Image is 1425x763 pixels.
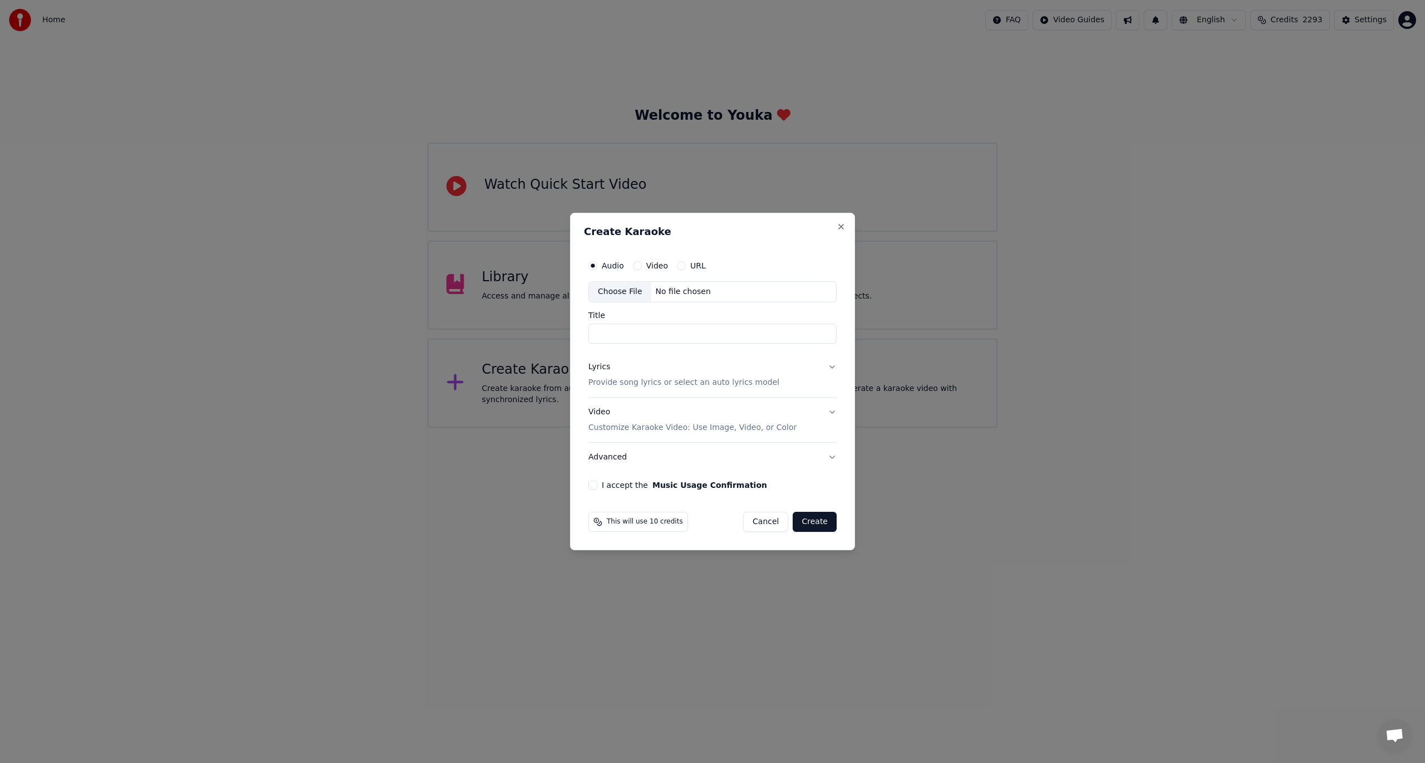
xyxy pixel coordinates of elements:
[584,227,841,237] h2: Create Karaoke
[607,517,683,526] span: This will use 10 credits
[588,443,837,472] button: Advanced
[588,398,837,442] button: VideoCustomize Karaoke Video: Use Image, Video, or Color
[651,286,715,297] div: No file chosen
[646,262,668,270] label: Video
[652,481,767,489] button: I accept the
[588,407,797,433] div: Video
[588,353,837,397] button: LyricsProvide song lyrics or select an auto lyrics model
[743,512,788,532] button: Cancel
[588,377,779,388] p: Provide song lyrics or select an auto lyrics model
[589,282,651,302] div: Choose File
[793,512,837,532] button: Create
[588,311,837,319] label: Title
[588,422,797,433] p: Customize Karaoke Video: Use Image, Video, or Color
[602,481,767,489] label: I accept the
[588,361,610,373] div: Lyrics
[690,262,706,270] label: URL
[602,262,624,270] label: Audio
